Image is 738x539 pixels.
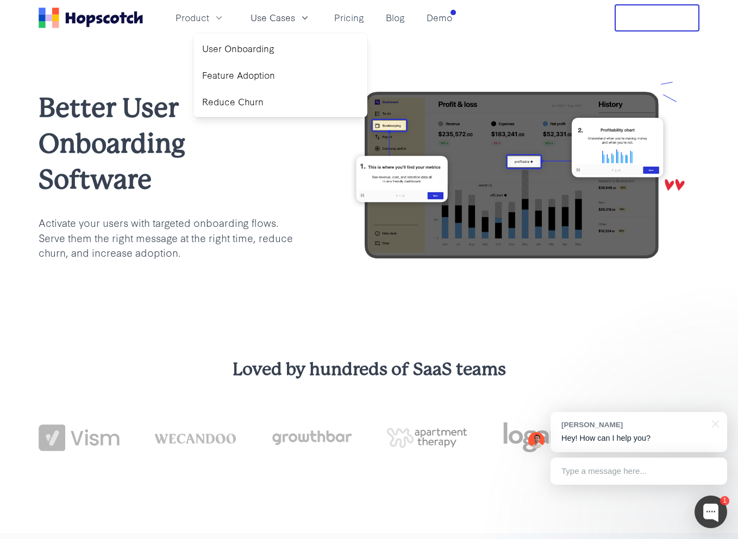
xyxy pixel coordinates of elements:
[422,9,456,27] a: Demo
[502,416,583,459] img: loganix-logo
[198,64,363,86] a: Feature Adoption
[169,9,231,27] button: Product
[39,90,293,198] h1: Better User Onboarding Software
[198,91,363,113] a: Reduce Churn
[39,215,293,261] p: Activate your users with targeted onboarding flows. Serve them the right message at the right tim...
[381,9,409,27] a: Blog
[720,496,729,505] div: 1
[251,11,295,24] span: Use Cases
[528,432,545,448] img: Mark Spera
[39,358,699,382] h3: Loved by hundreds of SaaS teams
[561,433,716,444] p: Hey! How can I help you?
[615,4,699,31] button: Free Trial
[551,458,727,485] div: Type a message here...
[39,424,120,452] img: vism logo
[244,9,317,27] button: Use Cases
[561,420,705,430] div: [PERSON_NAME]
[330,9,368,27] a: Pricing
[198,37,363,60] a: User Onboarding
[386,428,467,448] img: png-apartment-therapy-house-studio-apartment-home
[328,79,699,271] img: user onboarding with hopscotch update
[39,8,143,28] a: Home
[271,430,352,446] img: growthbar-logo
[176,11,209,24] span: Product
[154,432,235,443] img: wecandoo-logo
